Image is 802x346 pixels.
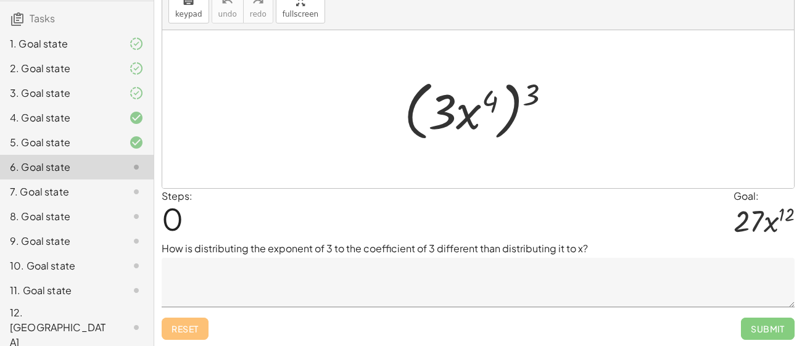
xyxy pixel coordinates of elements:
div: 5. Goal state [10,135,109,150]
i: Task finished and part of it marked as correct. [129,86,144,101]
span: redo [250,10,267,19]
i: Task not started. [129,234,144,249]
i: Task not started. [129,258,144,273]
label: Steps: [162,189,192,202]
i: Task not started. [129,283,144,298]
i: Task finished and correct. [129,135,144,150]
div: 4. Goal state [10,110,109,125]
div: 8. Goal state [10,209,109,224]
span: Tasks [30,12,55,25]
span: fullscreen [283,10,318,19]
i: Task not started. [129,320,144,335]
p: How is distributing the exponent of 3 to the coefficient of 3 different than distributing it to x? [162,241,795,256]
div: 11. Goal state [10,283,109,298]
span: 0 [162,200,183,237]
i: Task not started. [129,209,144,224]
span: keypad [175,10,202,19]
div: 7. Goal state [10,184,109,199]
div: 10. Goal state [10,258,109,273]
i: Task not started. [129,184,144,199]
div: 9. Goal state [10,234,109,249]
div: 3. Goal state [10,86,109,101]
div: 6. Goal state [10,160,109,175]
i: Task not started. [129,160,144,175]
i: Task finished and part of it marked as correct. [129,36,144,51]
div: 1. Goal state [10,36,109,51]
div: 2. Goal state [10,61,109,76]
span: undo [218,10,237,19]
div: Goal: [734,189,795,204]
i: Task finished and correct. [129,110,144,125]
i: Task finished and part of it marked as correct. [129,61,144,76]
